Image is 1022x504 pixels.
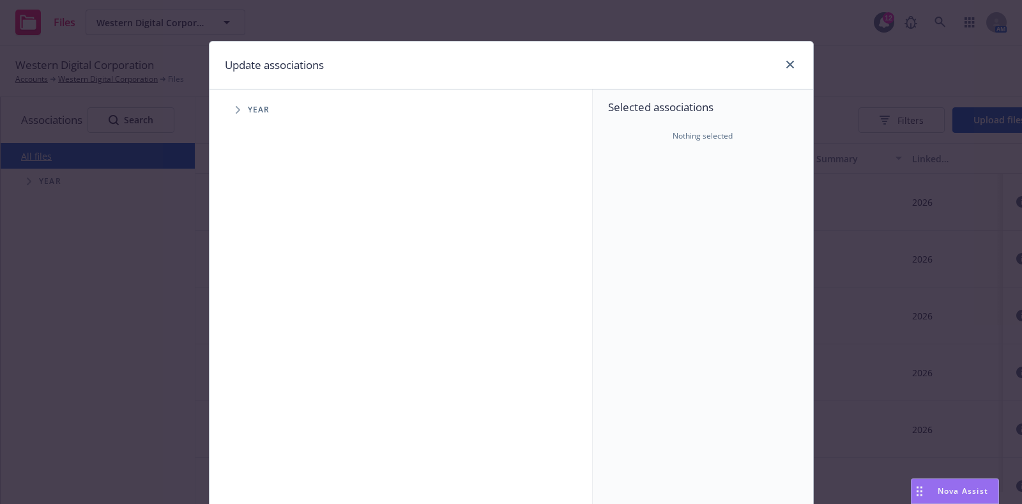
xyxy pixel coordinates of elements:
span: Nova Assist [938,485,988,496]
a: close [782,57,798,72]
button: Nova Assist [911,478,999,504]
span: Selected associations [608,100,798,115]
div: Tree Example [210,97,592,123]
h1: Update associations [225,57,324,73]
div: Drag to move [911,479,927,503]
span: Nothing selected [673,130,733,142]
span: Year [248,106,270,114]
